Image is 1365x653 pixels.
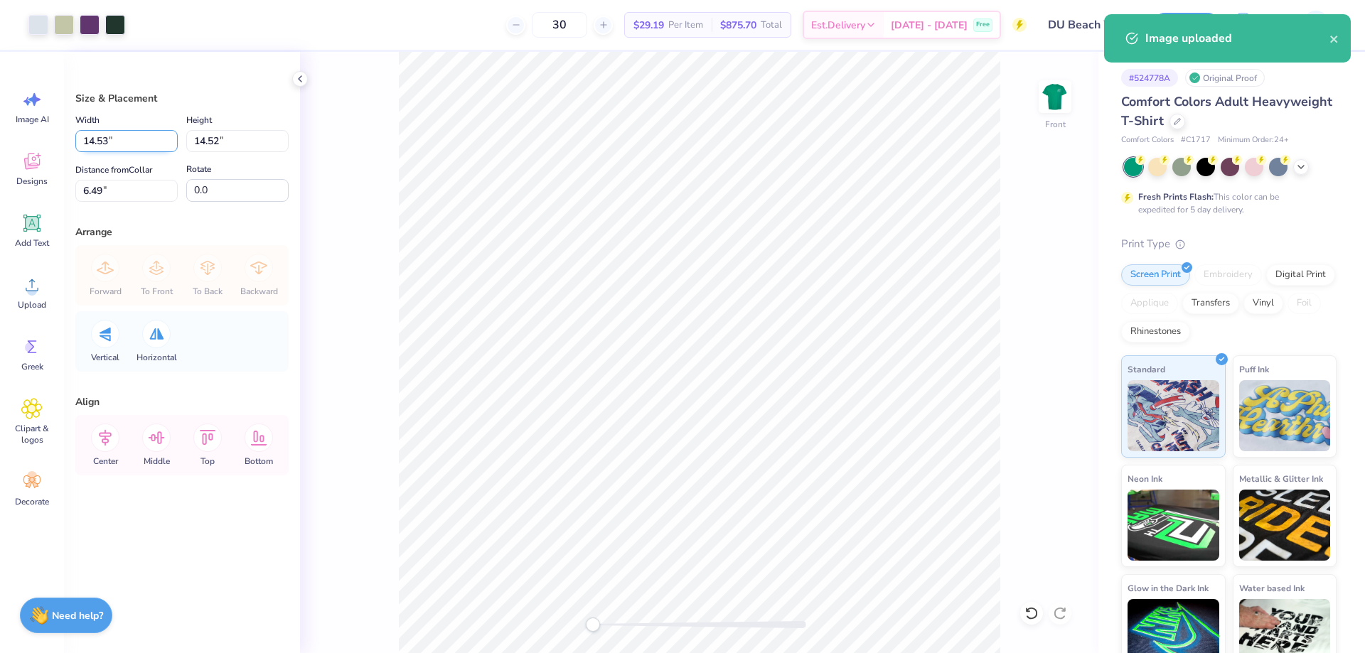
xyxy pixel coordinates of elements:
div: Front [1045,118,1066,131]
span: Comfort Colors [1121,134,1174,146]
img: Puff Ink [1239,380,1331,451]
a: WE [1273,11,1337,39]
div: Foil [1288,293,1321,314]
span: Top [200,455,215,467]
span: Glow in the Dark Ink [1128,581,1209,595]
div: Accessibility label [586,617,600,632]
span: Total [761,18,782,33]
span: Center [93,455,118,467]
span: Vertical [91,352,119,363]
input: – – [532,12,587,38]
span: Clipart & logos [9,423,55,446]
span: Comfort Colors Adult Heavyweight T-Shirt [1121,93,1332,129]
div: Digital Print [1266,264,1335,286]
input: Untitled Design [1037,11,1142,39]
span: [DATE] - [DATE] [891,18,968,33]
div: Applique [1121,293,1178,314]
div: Vinyl [1243,293,1283,314]
span: Horizontal [136,352,177,363]
img: Standard [1128,380,1219,451]
span: Neon Ink [1128,471,1162,486]
span: Minimum Order: 24 + [1218,134,1289,146]
div: Screen Print [1121,264,1190,286]
div: Original Proof [1185,69,1265,87]
span: Per Item [668,18,703,33]
img: Front [1041,82,1069,111]
div: Transfers [1182,293,1239,314]
span: Metallic & Glitter Ink [1239,471,1323,486]
label: Width [75,112,100,129]
div: Align [75,394,289,409]
span: Bottom [245,455,273,467]
span: Designs [16,176,48,187]
span: Image AI [16,114,49,125]
span: Upload [18,299,46,311]
span: Add Text [15,237,49,249]
div: Size & Placement [75,91,289,106]
div: # 524778A [1121,69,1178,87]
label: Height [186,112,212,129]
div: Rhinestones [1121,321,1190,342]
span: Puff Ink [1239,362,1269,377]
span: Middle [144,455,170,467]
label: Rotate [186,161,211,178]
span: Est. Delivery [811,18,865,33]
span: Standard [1128,362,1165,377]
button: close [1329,30,1339,47]
strong: Fresh Prints Flash: [1138,191,1214,203]
span: Water based Ink [1239,581,1305,595]
span: $29.19 [633,18,664,33]
span: Greek [21,361,43,372]
div: Arrange [75,225,289,239]
span: # C1717 [1181,134,1211,146]
strong: Need help? [52,609,103,622]
img: Werrine Empeynado [1302,11,1330,39]
img: Metallic & Glitter Ink [1239,490,1331,561]
label: Distance from Collar [75,161,152,178]
div: Image uploaded [1145,30,1329,47]
div: Print Type [1121,236,1337,252]
div: This color can be expedited for 5 day delivery. [1138,190,1313,216]
img: Neon Ink [1128,490,1219,561]
span: Free [976,20,990,30]
span: $875.70 [720,18,756,33]
div: Embroidery [1194,264,1262,286]
span: Decorate [15,496,49,507]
